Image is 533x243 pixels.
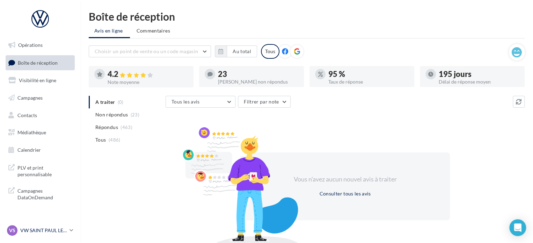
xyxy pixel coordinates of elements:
[95,48,198,54] span: Choisir un point de vente ou un code magasin
[17,129,46,135] span: Médiathèque
[20,227,67,234] p: VW SAINT PAUL LES DAX
[285,175,405,184] div: Vous n'avez aucun nouvel avis à traiter
[4,38,76,52] a: Opérations
[9,227,15,234] span: VS
[17,112,37,118] span: Contacts
[17,163,72,178] span: PLV et print personnalisable
[109,137,121,143] span: (486)
[316,190,373,198] button: Consulter tous les avis
[218,79,298,84] div: [PERSON_NAME] non répondus
[95,111,128,118] span: Non répondus
[218,70,298,78] div: 23
[19,77,56,83] span: Visibilité en ligne
[89,11,525,22] div: Boîte de réception
[171,99,200,105] span: Tous les avis
[4,108,76,123] a: Contacts
[439,70,519,78] div: 195 jours
[439,79,519,84] div: Délai de réponse moyen
[509,219,526,236] div: Open Intercom Messenger
[108,80,188,85] div: Note moyenne
[17,147,41,153] span: Calendrier
[121,124,132,130] span: (463)
[166,96,235,108] button: Tous les avis
[4,91,76,105] a: Campagnes
[17,95,43,101] span: Campagnes
[18,42,43,48] span: Opérations
[215,45,257,57] button: Au total
[4,183,76,204] a: Campagnes DataOnDemand
[238,96,291,108] button: Filtrer par note
[95,124,118,131] span: Répondus
[108,70,188,78] div: 4.2
[137,28,170,34] span: Commentaires
[95,136,106,143] span: Tous
[89,45,211,57] button: Choisir un point de vente ou un code magasin
[4,143,76,157] a: Calendrier
[17,186,72,201] span: Campagnes DataOnDemand
[131,112,139,117] span: (23)
[6,224,75,237] a: VS VW SAINT PAUL LES DAX
[4,125,76,140] a: Médiathèque
[4,73,76,88] a: Visibilité en ligne
[328,70,409,78] div: 95 %
[261,44,279,59] div: Tous
[4,160,76,181] a: PLV et print personnalisable
[328,79,409,84] div: Taux de réponse
[227,45,257,57] button: Au total
[18,59,58,65] span: Boîte de réception
[4,55,76,70] a: Boîte de réception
